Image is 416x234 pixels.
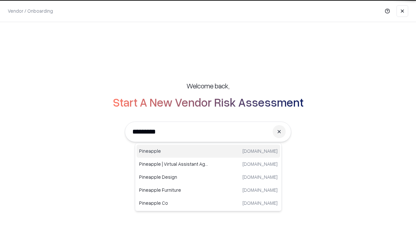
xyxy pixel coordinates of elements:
[139,174,208,180] p: Pineapple Design
[8,7,53,14] p: Vendor / Onboarding
[242,148,278,154] p: [DOMAIN_NAME]
[139,187,208,193] p: Pineapple Furniture
[135,143,282,211] div: Suggestions
[187,81,229,90] h5: Welcome back,
[242,200,278,206] p: [DOMAIN_NAME]
[139,161,208,167] p: Pineapple | Virtual Assistant Agency
[139,148,208,154] p: Pineapple
[113,96,304,109] h2: Start A New Vendor Risk Assessment
[242,161,278,167] p: [DOMAIN_NAME]
[139,200,208,206] p: Pineapple Co
[242,187,278,193] p: [DOMAIN_NAME]
[242,174,278,180] p: [DOMAIN_NAME]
